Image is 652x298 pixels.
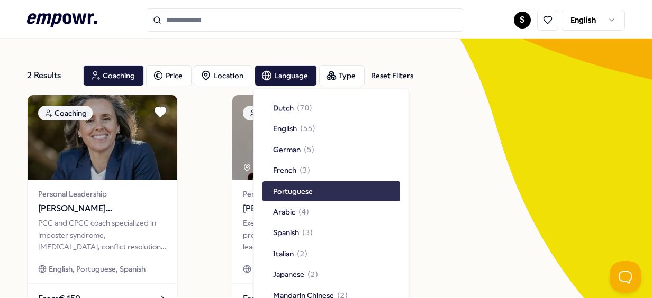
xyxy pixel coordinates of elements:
span: Italian [273,248,294,259]
span: Personal Leadership [38,188,167,200]
span: Portuguese [273,185,313,197]
div: 2 Results [27,65,75,86]
button: Location [194,65,252,86]
div: Coaching [38,106,93,120]
iframe: Help Scout Beacon - Open [610,261,641,293]
span: German [273,144,301,155]
img: package image [28,95,177,180]
span: [PERSON_NAME] [PERSON_NAME] [PERSON_NAME] [38,202,167,216]
div: [GEOGRAPHIC_DATA] + 1 [243,162,342,173]
span: English [273,123,297,135]
span: English, Portuguese, Spanish [49,263,146,275]
span: ( 70 ) [297,102,312,114]
div: PCC and CPCC coach specialized in imposter syndrome, [MEDICAL_DATA], conflict resolution, and [ME... [38,217,167,253]
span: Dutch [273,102,294,114]
div: Reset Filters [371,70,413,81]
span: ( 3 ) [300,165,310,176]
img: package image [232,95,382,180]
span: [PERSON_NAME] [243,202,372,216]
input: Search for products, categories or subcategories [147,8,464,32]
div: Coaching [243,106,297,120]
span: ( 2 ) [307,268,318,280]
span: ( 2 ) [297,248,307,259]
span: ( 3 ) [302,227,313,239]
span: French [273,165,296,176]
span: ( 4 ) [298,206,309,218]
span: ( 55 ) [300,123,315,135]
span: Personal Leadership [243,188,372,200]
span: ( 5 ) [304,144,314,155]
button: Language [255,65,317,86]
div: Executive coach helps high-potential professionals with authentic leadership and balance during c... [243,217,372,253]
button: Coaching [83,65,144,86]
button: S [514,12,531,29]
span: Arabic [273,206,295,218]
span: Spanish [273,227,299,239]
button: Price [146,65,192,86]
button: Type [319,65,365,86]
span: Japanese [273,268,304,280]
